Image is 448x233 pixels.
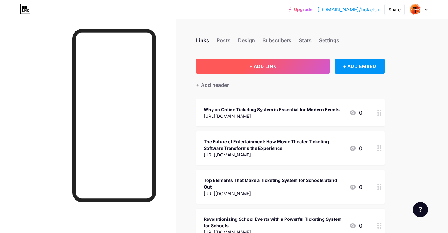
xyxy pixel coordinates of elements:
[196,81,229,89] div: + Add header
[349,145,362,152] div: 0
[319,37,339,48] div: Settings
[349,109,362,116] div: 0
[263,37,291,48] div: Subscribers
[349,222,362,230] div: 0
[318,6,379,13] a: [DOMAIN_NAME]/ticketor
[204,106,340,113] div: Why an Online Ticketing System is Essential for Modern Events
[249,64,276,69] span: + ADD LINK
[196,59,330,74] button: + ADD LINK
[335,59,385,74] div: + ADD EMBED
[409,3,421,15] img: ticketor
[204,138,344,151] div: The Future of Entertainment: How Movie Theater Ticketing Software Transforms the Experience
[217,37,230,48] div: Posts
[204,113,340,119] div: [URL][DOMAIN_NAME]
[238,37,255,48] div: Design
[204,216,344,229] div: Revolutionizing School Events with a Powerful Ticketing System for Schools
[289,7,312,12] a: Upgrade
[389,6,401,13] div: Share
[299,37,312,48] div: Stats
[196,37,209,48] div: Links
[204,151,344,158] div: [URL][DOMAIN_NAME]
[204,190,344,197] div: [URL][DOMAIN_NAME]
[349,183,362,191] div: 0
[204,177,344,190] div: Top Elements That Make a Ticketing System for Schools Stand Out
